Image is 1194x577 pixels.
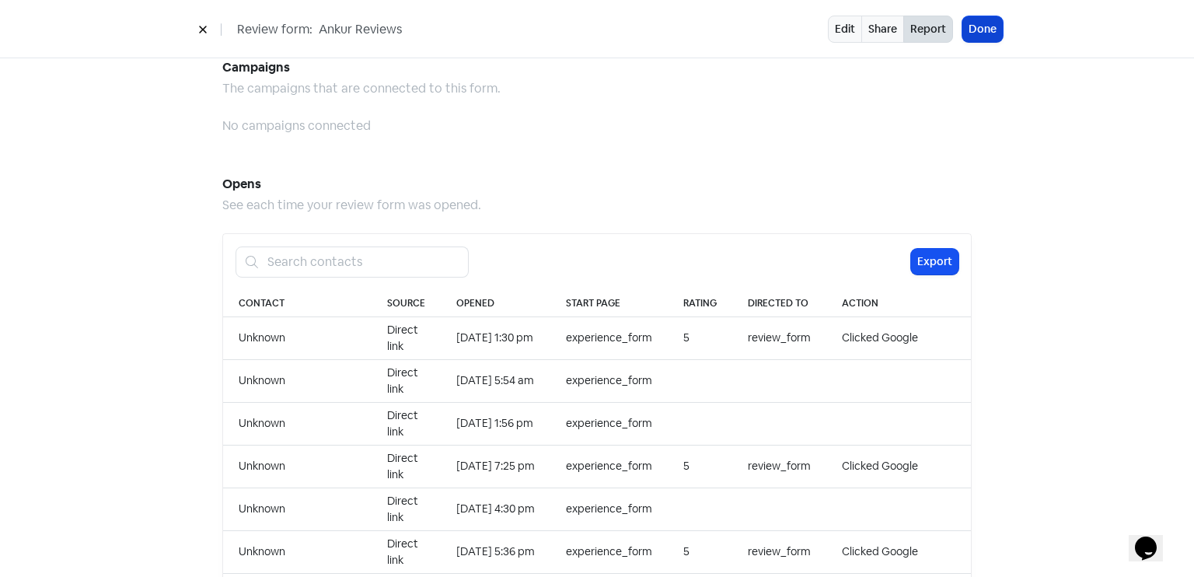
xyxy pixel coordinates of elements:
td: Direct link [372,530,441,573]
th: Rating [668,290,732,317]
td: Unknown [223,402,372,445]
td: experience_form [550,359,668,402]
th: Directed to [732,290,826,317]
button: Export [911,249,958,275]
td: Direct link [372,488,441,530]
td: 5 [668,530,732,573]
td: experience_form [550,445,668,488]
a: Share [861,16,904,43]
iframe: chat widget [1129,515,1178,561]
td: Direct link [372,316,441,359]
span: Review form: [237,20,312,39]
button: Done [962,16,1003,42]
th: Opened [441,290,550,317]
td: [DATE] 1:30 pm [441,316,550,359]
td: Direct link [372,445,441,488]
td: [DATE] 1:56 pm [441,402,550,445]
th: Action [826,290,971,317]
h5: Opens [222,173,972,196]
td: [DATE] 5:36 pm [441,530,550,573]
div: The campaigns that are connected to this form. [222,79,972,98]
td: 5 [668,316,732,359]
td: [DATE] 4:30 pm [441,488,550,530]
td: experience_form [550,488,668,530]
th: Contact [223,290,372,317]
td: review_form [732,530,826,573]
td: experience_form [550,402,668,445]
td: experience_form [550,316,668,359]
td: Unknown [223,316,372,359]
div: No campaigns connected [222,117,972,135]
div: See each time your review form was opened. [222,196,972,215]
td: [DATE] 7:25 pm [441,445,550,488]
td: experience_form [550,530,668,573]
input: Search contacts [258,247,469,278]
td: [DATE] 5:54 am [441,359,550,402]
td: review_form [732,445,826,488]
td: 5 [668,445,732,488]
td: Direct link [372,359,441,402]
td: review_form [732,316,826,359]
th: Source [372,290,441,317]
td: Clicked Google [826,445,971,488]
a: Edit [828,16,862,43]
td: Clicked Google [826,316,971,359]
td: Clicked Google [826,530,971,573]
button: Report [903,16,953,43]
td: Unknown [223,445,372,488]
td: Unknown [223,530,372,573]
h5: Campaigns [222,56,972,79]
th: Start page [550,290,668,317]
td: Unknown [223,488,372,530]
td: Direct link [372,402,441,445]
td: Unknown [223,359,372,402]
